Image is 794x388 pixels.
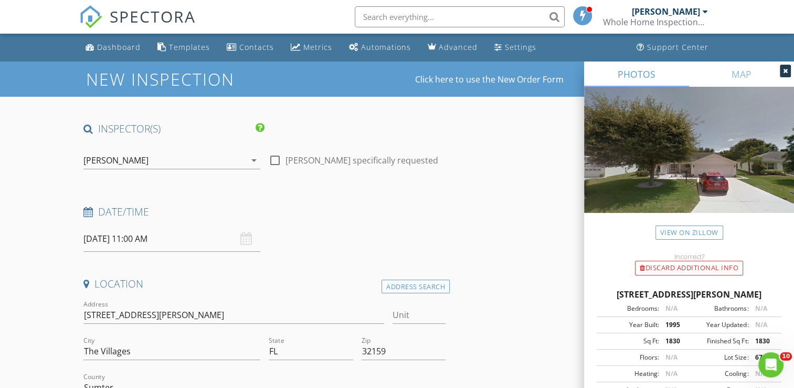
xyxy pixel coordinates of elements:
div: Metrics [303,42,332,52]
div: Bedrooms: [600,304,659,313]
span: N/A [755,320,767,329]
div: 1995 [659,320,689,330]
div: [PERSON_NAME] [83,156,149,165]
a: Support Center [632,38,713,57]
img: streetview [584,87,794,238]
div: Settings [505,42,536,52]
span: N/A [665,353,677,362]
span: N/A [665,369,677,378]
div: Sq Ft: [600,336,659,346]
a: Click here to use the New Order Form [415,75,564,84]
div: [STREET_ADDRESS][PERSON_NAME] [597,288,781,301]
span: SPECTORA [110,5,196,27]
div: 1830 [748,336,778,346]
span: N/A [665,304,677,313]
div: Incorrect? [584,252,794,261]
h4: INSPECTOR(S) [83,122,264,136]
a: Advanced [424,38,482,57]
div: Address Search [382,280,450,294]
div: Dashboard [97,42,141,52]
a: SPECTORA [79,14,196,36]
a: Metrics [287,38,336,57]
a: Contacts [223,38,278,57]
div: [PERSON_NAME] [632,6,700,17]
div: Automations [361,42,411,52]
div: Advanced [439,42,478,52]
div: Contacts [239,42,274,52]
a: Templates [153,38,214,57]
a: PHOTOS [584,62,689,87]
div: Whole Home Inspections, LLC [603,17,708,27]
div: Cooling: [689,369,748,379]
div: Heating: [600,369,659,379]
div: Discard Additional info [635,261,743,275]
iframe: Intercom live chat [758,352,784,377]
div: Lot Size: [689,353,748,362]
a: View on Zillow [655,226,723,240]
img: The Best Home Inspection Software - Spectora [79,5,102,28]
div: Templates [169,42,210,52]
a: MAP [689,62,794,87]
div: 1830 [659,336,689,346]
div: Finished Sq Ft: [689,336,748,346]
h4: Date/Time [83,205,446,219]
h4: Location [83,277,446,291]
div: Floors: [600,353,659,362]
label: [PERSON_NAME] specifically requested [285,155,438,166]
h1: New Inspection [86,70,319,88]
span: N/A [755,304,767,313]
a: Dashboard [81,38,145,57]
input: Select date [83,226,260,252]
div: Year Built: [600,320,659,330]
span: 10 [780,352,792,361]
div: Bathrooms: [689,304,748,313]
div: 6700 [748,353,778,362]
i: arrow_drop_down [248,154,260,167]
div: Support Center [647,42,708,52]
div: Year Updated: [689,320,748,330]
span: N/A [755,369,767,378]
input: Search everything... [355,6,565,27]
a: Settings [490,38,541,57]
a: Automations (Basic) [345,38,415,57]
